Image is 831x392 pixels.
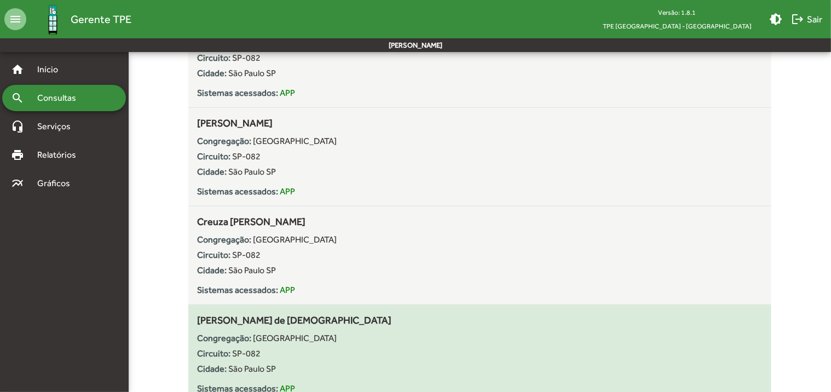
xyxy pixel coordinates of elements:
[197,250,230,260] strong: Circuito:
[197,285,278,295] strong: Sistemas acessados:
[228,265,276,275] span: São Paulo SP
[197,53,230,63] strong: Circuito:
[31,91,90,105] span: Consultas
[197,88,278,98] strong: Sistemas acessados:
[197,333,251,343] strong: Congregação:
[71,10,131,28] span: Gerente TPE
[197,151,230,162] strong: Circuito:
[11,177,24,190] mat-icon: multiline_chart
[26,2,131,37] a: Gerente TPE
[31,148,90,162] span: Relatórios
[197,186,278,197] strong: Sistemas acessados:
[787,9,827,29] button: Sair
[280,88,295,98] span: APP
[228,68,276,78] span: São Paulo SP
[197,216,305,227] span: Creuza [PERSON_NAME]
[197,68,227,78] strong: Cidade:
[228,166,276,177] span: São Paulo SP
[197,314,391,326] span: [PERSON_NAME] de [DEMOGRAPHIC_DATA]
[197,348,230,359] strong: Circuito:
[232,53,261,63] span: SP-082
[253,136,337,146] span: [GEOGRAPHIC_DATA]
[4,8,26,30] mat-icon: menu
[31,177,85,190] span: Gráficos
[11,148,24,162] mat-icon: print
[31,63,74,76] span: Início
[197,117,273,129] span: [PERSON_NAME]
[280,186,295,197] span: APP
[11,63,24,76] mat-icon: home
[35,2,71,37] img: Logo
[791,13,804,26] mat-icon: logout
[791,9,822,29] span: Sair
[197,364,227,374] strong: Cidade:
[11,120,24,133] mat-icon: headset_mic
[253,234,337,245] span: [GEOGRAPHIC_DATA]
[232,250,261,260] span: SP-082
[232,151,261,162] span: SP-082
[11,91,24,105] mat-icon: search
[594,19,760,33] span: TPE [GEOGRAPHIC_DATA] - [GEOGRAPHIC_DATA]
[280,285,295,295] span: APP
[228,364,276,374] span: São Paulo SP
[232,348,261,359] span: SP-082
[197,166,227,177] strong: Cidade:
[197,136,251,146] strong: Congregação:
[197,265,227,275] strong: Cidade:
[31,120,85,133] span: Serviços
[769,13,782,26] mat-icon: brightness_medium
[197,234,251,245] strong: Congregação:
[594,5,760,19] div: Versão: 1.8.1
[253,333,337,343] span: [GEOGRAPHIC_DATA]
